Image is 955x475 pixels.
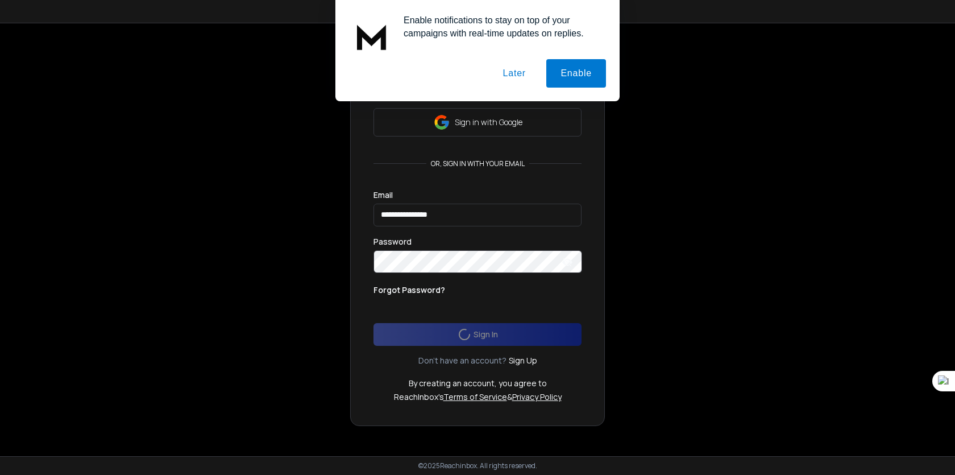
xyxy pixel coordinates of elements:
label: Email [373,191,393,199]
p: Sign in with Google [455,117,522,128]
p: Don't have an account? [418,355,506,366]
img: notification icon [349,14,395,59]
button: Sign in with Google [373,108,582,137]
p: or, sign in with your email [426,159,529,168]
label: Password [373,238,412,246]
a: Privacy Policy [512,391,562,402]
p: By creating an account, you agree to [409,378,547,389]
button: Later [488,59,539,88]
a: Terms of Service [443,391,507,402]
p: © 2025 Reachinbox. All rights reserved. [418,461,537,470]
a: Sign Up [509,355,537,366]
button: Enable [546,59,606,88]
div: Enable notifications to stay on top of your campaigns with real-time updates on replies. [395,14,606,40]
p: Forgot Password? [373,284,445,296]
p: ReachInbox's & [394,391,562,403]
